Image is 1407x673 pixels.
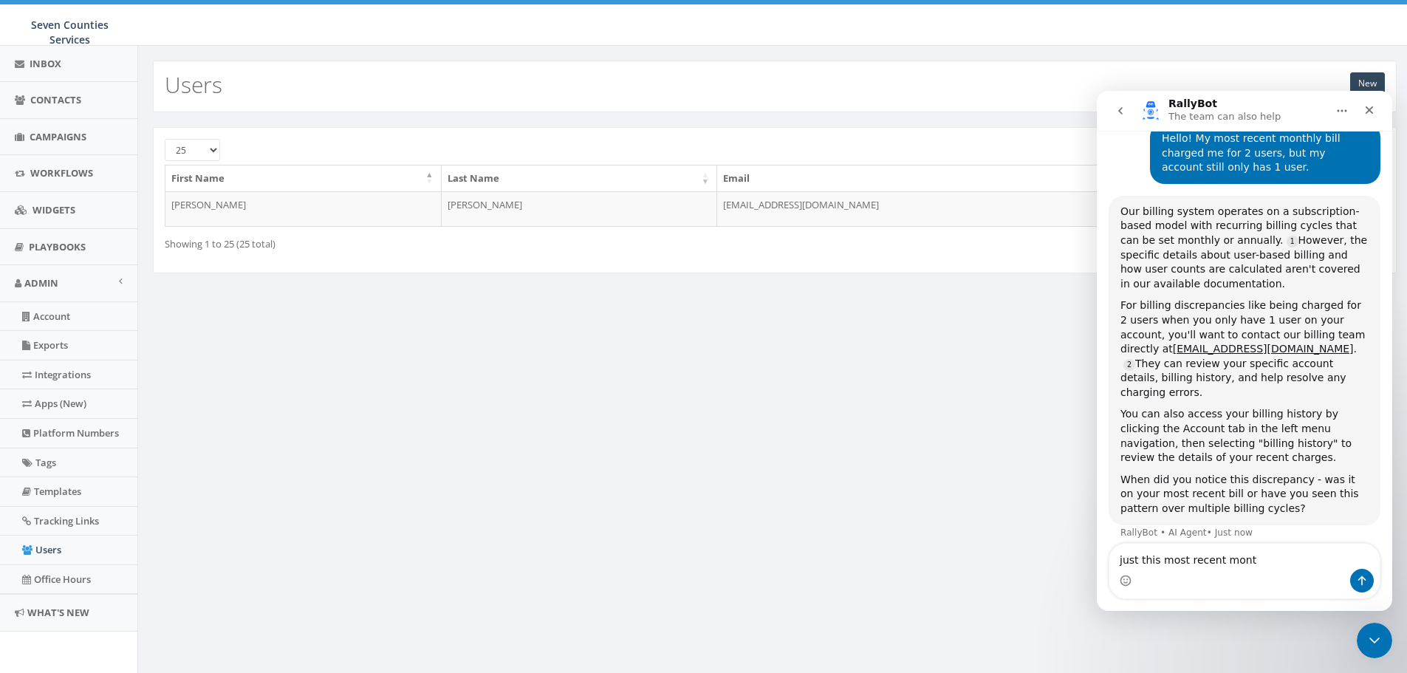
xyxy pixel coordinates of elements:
div: Showing 1 to 25 (25 total) [165,231,660,251]
h2: Users [165,72,222,97]
iframe: Intercom live chat [1097,91,1392,611]
th: Email: activate to sort column ascending [717,165,1250,191]
iframe: Intercom live chat [1357,623,1392,658]
span: Widgets [32,203,75,216]
th: First Name: activate to sort column descending [165,165,442,191]
span: Campaigns [30,130,86,143]
a: New [1350,72,1385,95]
span: Workflows [30,166,93,180]
span: Contacts [30,93,81,106]
span: Seven Counties Services [31,18,109,47]
span: Admin [24,276,58,290]
td: [PERSON_NAME] [442,191,718,227]
span: What's New [27,606,89,619]
td: [EMAIL_ADDRESS][DOMAIN_NAME] [717,191,1250,227]
span: Playbooks [29,240,86,253]
span: Inbox [30,57,61,70]
th: Last Name: activate to sort column ascending [442,165,718,191]
td: [PERSON_NAME] [165,191,442,227]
